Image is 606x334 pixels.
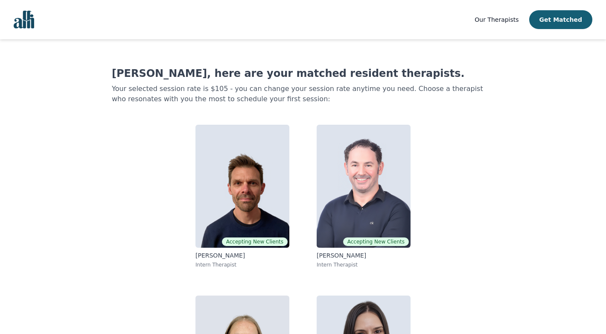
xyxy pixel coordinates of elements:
[343,237,409,246] span: Accepting New Clients
[112,84,494,104] p: Your selected session rate is $105 - you can change your session rate anytime you need. Choose a ...
[310,118,417,275] a: Christopher HillierAccepting New Clients[PERSON_NAME]Intern Therapist
[475,15,519,25] a: Our Therapists
[14,11,34,29] img: alli logo
[195,251,289,260] p: [PERSON_NAME]
[475,16,519,23] span: Our Therapists
[529,10,592,29] button: Get Matched
[195,125,289,248] img: Todd Schiedel
[317,125,411,248] img: Christopher Hillier
[222,237,288,246] span: Accepting New Clients
[189,118,296,275] a: Todd SchiedelAccepting New Clients[PERSON_NAME]Intern Therapist
[317,251,411,260] p: [PERSON_NAME]
[195,261,289,268] p: Intern Therapist
[317,261,411,268] p: Intern Therapist
[112,67,494,80] h1: [PERSON_NAME], here are your matched resident therapists.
